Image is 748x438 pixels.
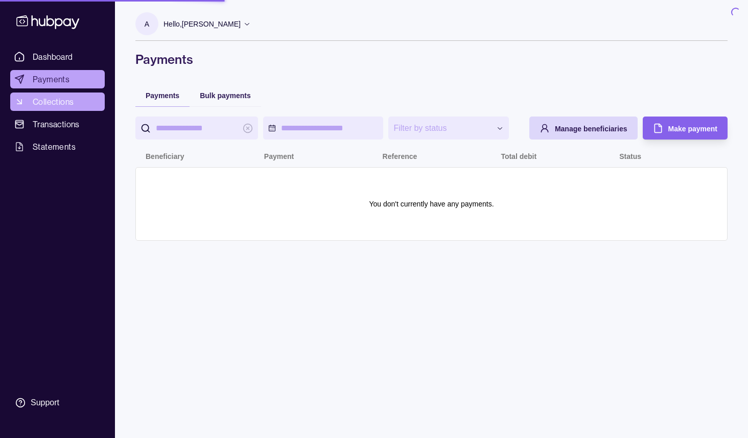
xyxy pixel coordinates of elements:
p: Hello, [PERSON_NAME] [163,18,241,30]
span: Dashboard [33,51,73,63]
span: Transactions [33,118,80,130]
p: Beneficiary [146,152,184,160]
input: search [156,117,238,140]
a: Statements [10,137,105,156]
a: Dashboard [10,48,105,66]
span: Manage beneficiaries [555,125,627,133]
a: Payments [10,70,105,88]
span: Make payment [668,125,717,133]
a: Collections [10,93,105,111]
span: Bulk payments [200,91,251,100]
h1: Payments [135,51,728,67]
span: Payments [146,91,179,100]
a: Transactions [10,115,105,133]
a: Support [10,392,105,413]
p: Status [619,152,641,160]
button: Make payment [643,117,728,140]
span: Statements [33,141,76,153]
p: Reference [383,152,417,160]
button: Manage beneficiaries [529,117,638,140]
span: Payments [33,73,69,85]
p: Payment [264,152,294,160]
p: You don't currently have any payments. [369,198,494,210]
p: Total debit [501,152,536,160]
p: A [145,18,149,30]
span: Collections [33,96,74,108]
div: Support [31,397,59,408]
